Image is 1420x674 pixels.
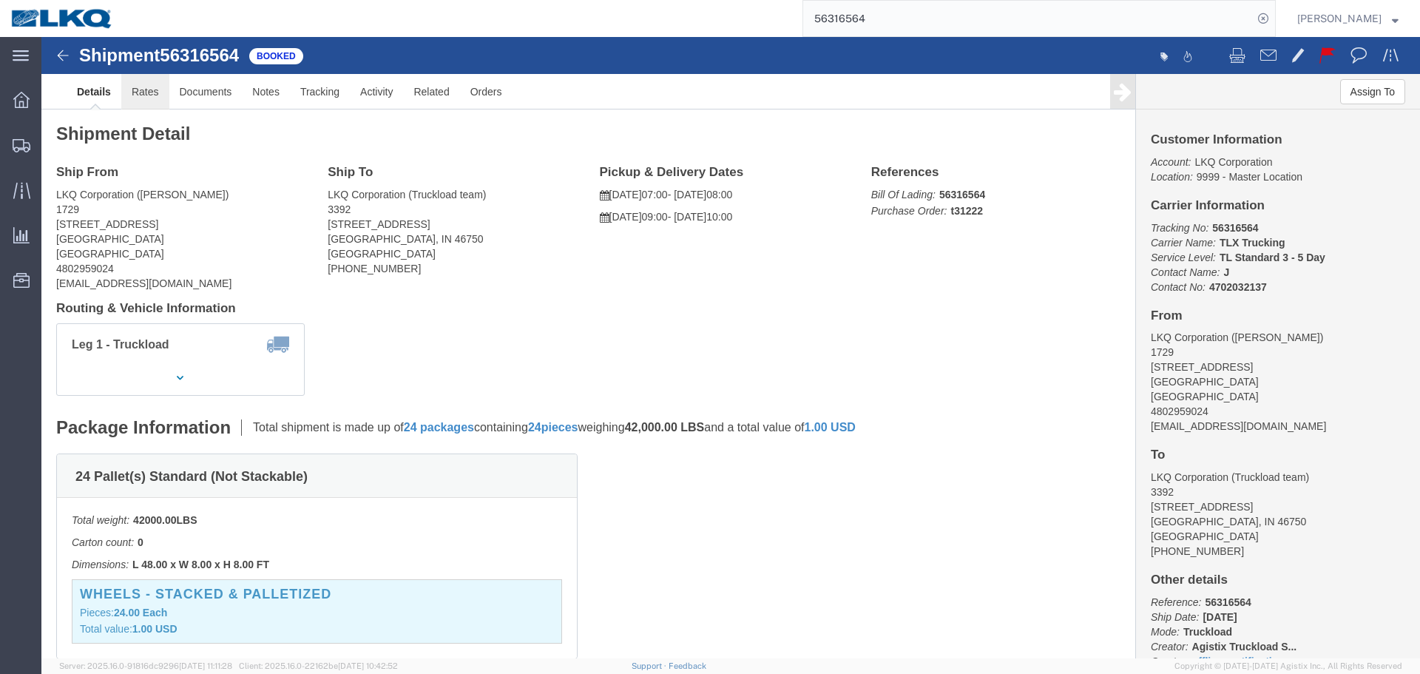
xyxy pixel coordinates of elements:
span: [DATE] 10:42:52 [338,661,398,670]
span: [DATE] 11:11:28 [179,661,232,670]
span: Lea Merryweather [1297,10,1382,27]
input: Search for shipment number, reference number [803,1,1253,36]
iframe: FS Legacy Container [41,37,1420,658]
a: Support [632,661,669,670]
a: Feedback [669,661,706,670]
span: Client: 2025.16.0-22162be [239,661,398,670]
span: Server: 2025.16.0-91816dc9296 [59,661,232,670]
span: Copyright © [DATE]-[DATE] Agistix Inc., All Rights Reserved [1174,660,1402,673]
button: [PERSON_NAME] [1296,10,1399,27]
img: logo [10,7,114,30]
